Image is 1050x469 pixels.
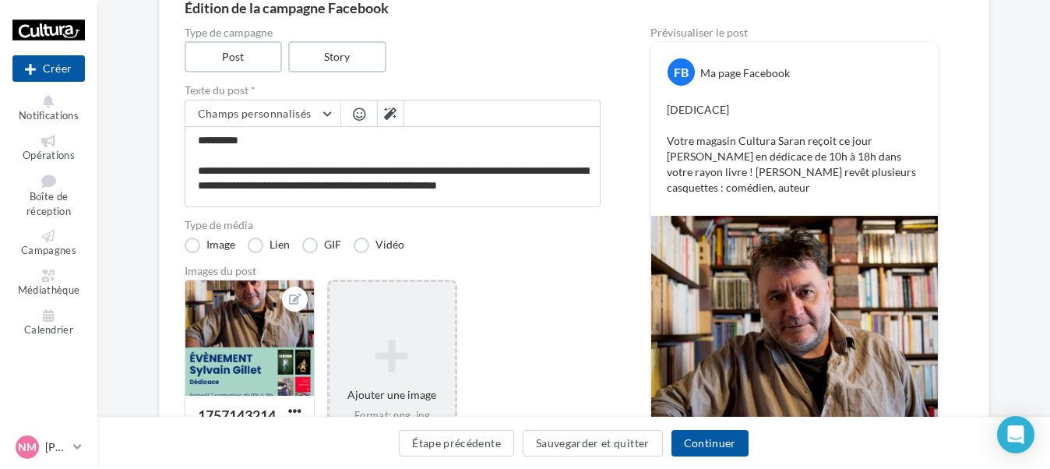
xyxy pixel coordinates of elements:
div: Ma page Facebook [700,65,790,81]
label: GIF [302,238,341,253]
p: [PERSON_NAME] [45,439,67,455]
a: Médiathèque [12,266,85,300]
label: Vidéo [354,238,404,253]
a: Campagnes [12,227,85,260]
div: Images du post [185,266,601,277]
label: Lien [248,238,290,253]
button: Étape précédente [399,430,514,457]
a: Boîte de réception [12,171,85,220]
a: Calendrier [12,306,85,340]
label: Type de campagne [185,27,601,38]
span: Calendrier [24,323,73,336]
div: FB [668,58,695,86]
div: Prévisualiser le post [650,27,939,38]
span: Campagnes [21,245,76,257]
button: Créer [12,55,85,82]
span: NM [18,439,37,455]
p: [DEDICACE] Votre magasin Cultura Saran reçoit ce jour [PERSON_NAME] en dédicace de 10h à 18h dans... [667,102,922,196]
label: Type de média [185,220,601,231]
button: Sauvegarder et quitter [523,430,663,457]
div: Nouvelle campagne [12,55,85,82]
span: Opérations [23,149,75,161]
div: Open Intercom Messenger [997,416,1034,453]
button: Notifications [12,92,85,125]
span: Champs personnalisés [198,107,312,120]
a: NM [PERSON_NAME] [12,432,85,462]
button: Champs personnalisés [185,100,340,127]
span: Médiathèque [18,284,80,296]
label: Texte du post * [185,85,601,96]
div: 1757143214117 [198,407,276,440]
label: Story [288,41,386,72]
div: Édition de la campagne Facebook [185,1,964,15]
button: Continuer [671,430,749,457]
span: Boîte de réception [26,191,71,218]
span: Notifications [19,109,79,122]
a: Opérations [12,132,85,165]
label: Post [185,41,283,72]
label: Image [185,238,235,253]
